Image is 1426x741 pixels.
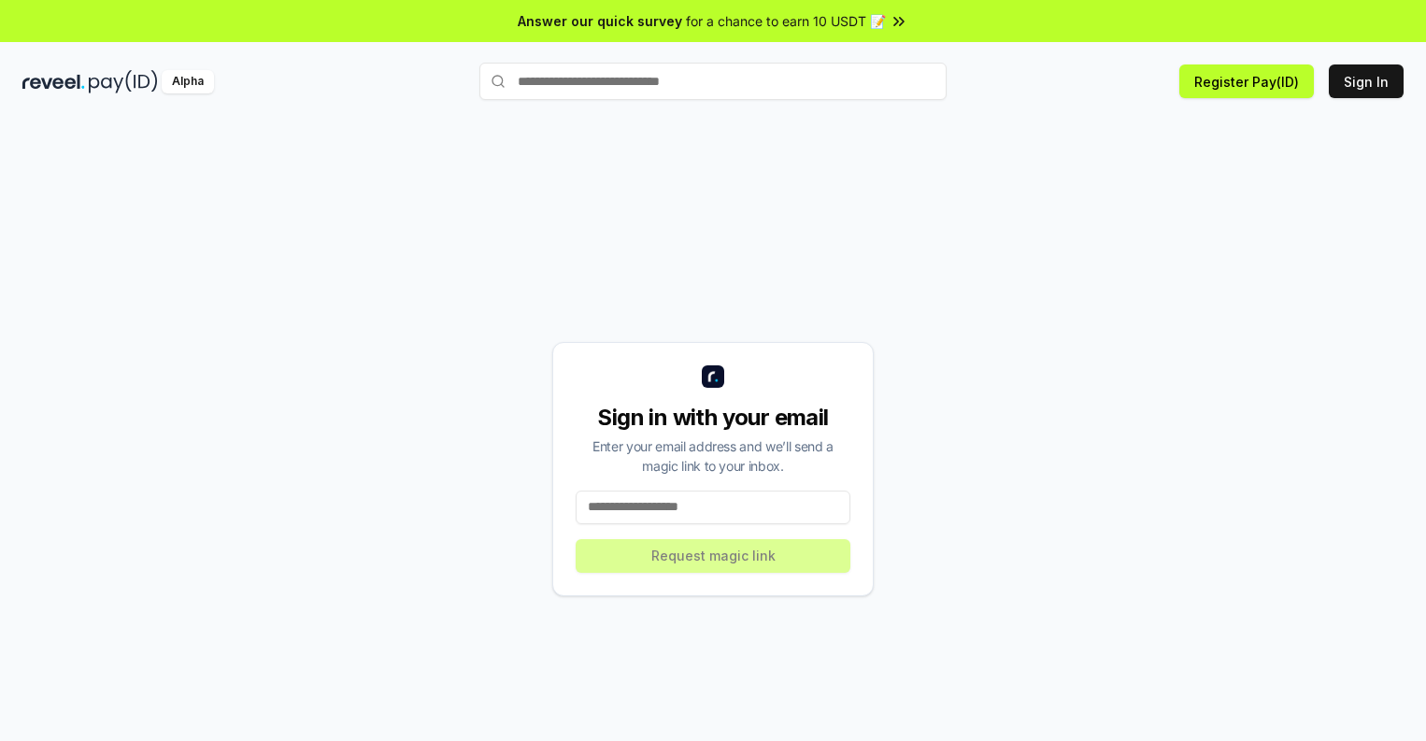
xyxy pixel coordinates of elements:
div: Alpha [162,70,214,93]
button: Sign In [1329,64,1404,98]
div: Enter your email address and we’ll send a magic link to your inbox. [576,436,850,476]
span: for a chance to earn 10 USDT 📝 [686,11,886,31]
button: Register Pay(ID) [1179,64,1314,98]
div: Sign in with your email [576,403,850,433]
img: pay_id [89,70,158,93]
span: Answer our quick survey [518,11,682,31]
img: logo_small [702,365,724,388]
img: reveel_dark [22,70,85,93]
